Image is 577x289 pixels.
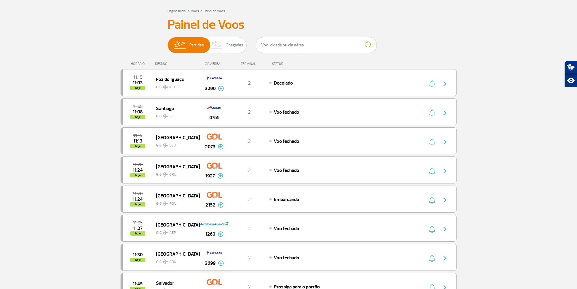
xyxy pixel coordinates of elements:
[163,259,168,264] img: destiny_airplane.svg
[217,173,223,179] img: mais-info-painel-voo.svg
[256,37,377,53] input: Voo, cidade ou cia aérea
[169,230,176,236] span: AEP
[156,104,195,112] span: Santiago
[163,172,168,177] img: destiny_airplane.svg
[209,114,220,121] span: 0755
[130,86,145,90] span: hoje
[156,221,195,229] span: [GEOGRAPHIC_DATA]
[167,9,186,13] a: Página Inicial
[205,172,215,180] span: 1927
[130,231,145,236] span: hoje
[130,144,145,148] span: hoje
[156,81,195,90] span: GIG
[230,62,269,66] div: TERMINAL
[133,75,142,79] span: 2025-09-30 11:15:00
[441,109,449,116] img: seta-direita-painel-voo.svg
[274,80,293,86] span: Decolado
[248,255,251,261] span: 2
[156,169,195,177] span: GIG
[156,198,195,207] span: GIG
[130,258,145,262] span: hoje
[218,202,224,208] img: mais-info-painel-voo.svg
[218,231,224,237] img: mais-info-painel-voo.svg
[133,168,143,172] span: 2025-09-30 11:24:04
[429,138,435,146] img: sino-painel-voo.svg
[133,192,143,196] span: 2025-09-30 11:20:00
[441,138,449,146] img: seta-direita-painel-voo.svg
[156,133,195,141] span: [GEOGRAPHIC_DATA]
[205,143,215,150] span: 2073
[218,86,224,91] img: mais-info-painel-voo.svg
[122,62,155,66] div: HORÁRIO
[167,17,410,32] h3: Painel de Voos
[130,115,145,119] span: hoje
[564,74,577,87] button: Abrir recursos assistivos.
[429,109,435,116] img: sino-painel-voo.svg
[200,7,202,14] a: >
[274,109,299,115] span: Voo fechado
[205,85,216,92] span: 3290
[163,143,168,148] img: destiny_airplane.svg
[133,253,143,257] span: 2025-09-30 11:30:00
[218,260,224,266] img: mais-info-painel-voo.svg
[155,62,199,66] div: DESTINO
[169,114,175,119] span: SCL
[274,255,299,261] span: Voo fechado
[274,167,299,173] span: Voo fechado
[205,260,216,267] span: 3699
[441,226,449,233] img: seta-direita-painel-voo.svg
[163,114,168,119] img: destiny_airplane.svg
[429,167,435,175] img: sino-painel-voo.svg
[130,173,145,177] span: hoje
[170,37,189,53] img: slider-embarque
[133,221,143,225] span: 2025-09-30 11:05:00
[441,197,449,204] img: seta-direita-painel-voo.svg
[156,163,195,170] span: [GEOGRAPHIC_DATA]
[133,133,142,138] span: 2025-09-30 11:15:00
[269,62,318,66] div: STATUS
[274,226,299,232] span: Voo fechado
[156,250,195,258] span: [GEOGRAPHIC_DATA]
[248,167,251,173] span: 2
[187,7,190,14] a: >
[189,37,204,53] span: Partidas
[248,80,251,86] span: 2
[169,172,176,177] span: GRU
[163,201,168,206] img: destiny_airplane.svg
[156,192,195,200] span: [GEOGRAPHIC_DATA]
[156,256,195,265] span: GIG
[274,197,299,203] span: Embarcando
[133,81,143,85] span: 2025-09-30 11:03:00
[156,139,195,148] span: GIG
[429,197,435,204] img: sino-painel-voo.svg
[191,9,199,13] a: Voos
[564,61,577,87] div: Plugin de acessibilidade da Hand Talk.
[564,61,577,74] button: Abrir tradutor de língua de sinais.
[163,85,168,89] img: destiny_airplane.svg
[441,255,449,262] img: seta-direita-painel-voo.svg
[248,226,251,232] span: 2
[133,110,143,114] span: 2025-09-30 11:08:00
[429,255,435,262] img: sino-painel-voo.svg
[169,259,176,265] span: GRU
[441,80,449,87] img: seta-direita-painel-voo.svg
[156,227,195,236] span: GIG
[130,202,145,207] span: hoje
[208,37,226,53] img: slider-desembarque
[226,37,243,53] span: Chegadas
[218,144,224,150] img: mais-info-painel-voo.svg
[163,230,168,235] img: destiny_airplane.svg
[441,167,449,175] img: seta-direita-painel-voo.svg
[205,230,215,238] span: 1263
[248,109,251,115] span: 2
[133,163,143,167] span: 2025-09-30 11:20:00
[248,197,251,203] span: 2
[133,282,143,286] span: 2025-09-30 11:45:00
[169,85,175,90] span: IGU
[274,138,299,144] span: Voo fechado
[156,110,195,119] span: GIG
[169,201,176,207] span: POA
[133,104,143,109] span: 2025-09-30 11:05:00
[199,62,230,66] div: CIA AÉREA
[429,80,435,87] img: sino-painel-voo.svg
